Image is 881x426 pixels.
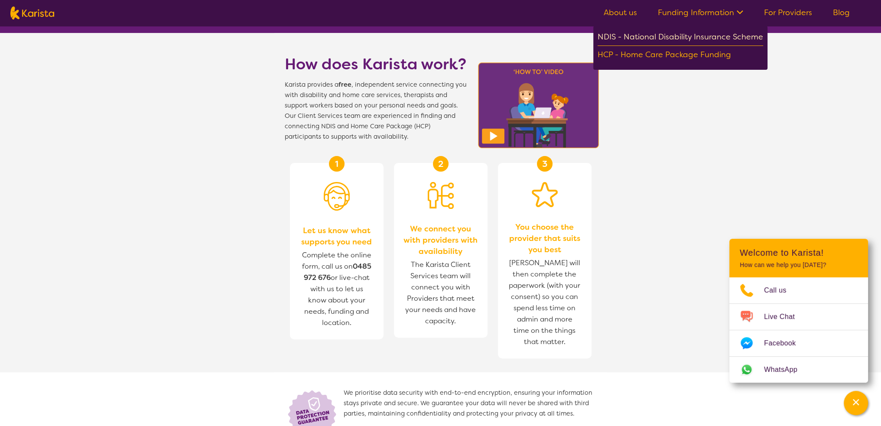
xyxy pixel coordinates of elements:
[475,60,602,151] img: Karista video
[433,156,449,172] div: 2
[740,261,858,269] p: How can we help you [DATE]?
[403,223,479,257] span: We connect you with providers with availability
[507,221,583,255] span: You choose the provider that suits you best
[324,182,350,211] img: Person with headset icon
[329,156,345,172] div: 1
[729,239,868,383] div: Channel Menu
[338,81,351,89] b: free
[844,391,868,415] button: Channel Menu
[764,363,808,376] span: WhatsApp
[403,257,479,329] span: The Karista Client Services team will connect you with Providers that meet your needs and have ca...
[428,182,454,209] img: Person being matched to services icon
[764,284,797,297] span: Call us
[604,7,637,18] a: About us
[764,337,806,350] span: Facebook
[729,357,868,383] a: Web link opens in a new tab.
[299,225,375,247] span: Let us know what supports you need
[507,255,583,350] span: [PERSON_NAME] will then complete the paperwork (with your consent) so you can spend less time on ...
[833,7,850,18] a: Blog
[729,277,868,383] ul: Choose channel
[285,54,467,75] h1: How does Karista work?
[764,7,812,18] a: For Providers
[740,247,858,258] h2: Welcome to Karista!
[302,250,371,327] span: Complete the online form, call us on or live-chat with us to let us know about your needs, fundin...
[537,156,553,172] div: 3
[532,182,558,207] img: Star icon
[598,30,763,46] div: NDIS - National Disability Insurance Scheme
[10,7,54,20] img: Karista logo
[658,7,743,18] a: Funding Information
[764,310,805,323] span: Live Chat
[285,80,467,142] span: Karista provides a , independent service connecting you with disability and home care services, t...
[598,48,763,63] div: HCP - Home Care Package Funding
